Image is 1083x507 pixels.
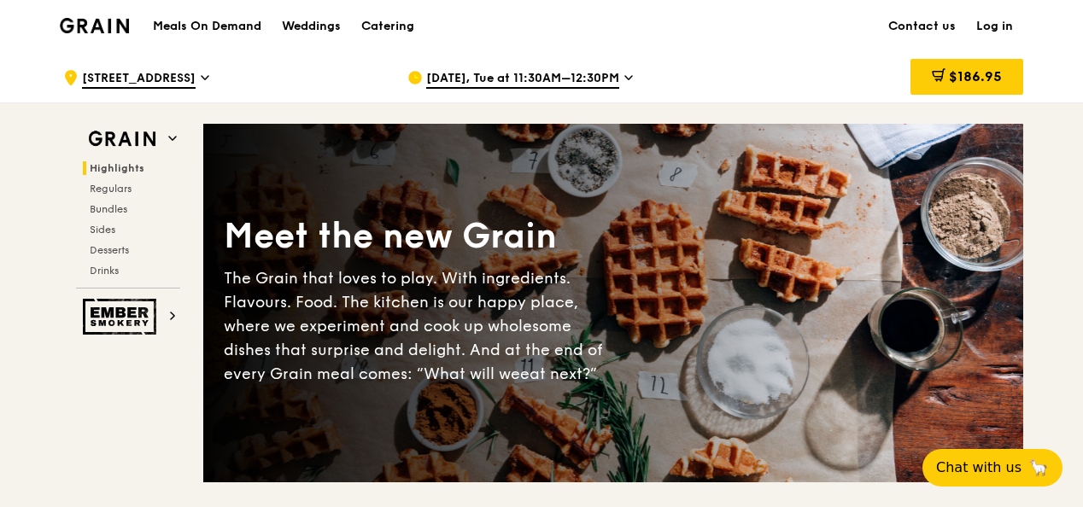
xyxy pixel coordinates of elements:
[224,266,613,386] div: The Grain that loves to play. With ingredients. Flavours. Food. The kitchen is our happy place, w...
[966,1,1023,52] a: Log in
[83,299,161,335] img: Ember Smokery web logo
[83,124,161,154] img: Grain web logo
[936,457,1022,478] span: Chat with us
[90,265,119,277] span: Drinks
[361,1,414,52] div: Catering
[60,18,129,33] img: Grain
[949,68,1002,84] span: $186.95
[1028,457,1049,478] span: 🦙
[82,70,196,89] span: [STREET_ADDRESS]
[90,244,129,256] span: Desserts
[224,213,613,259] div: Meet the new Grain
[922,449,1063,487] button: Chat with us🦙
[351,1,424,52] a: Catering
[520,364,597,383] span: eat next?”
[282,1,341,52] div: Weddings
[90,183,132,195] span: Regulars
[90,203,127,215] span: Bundles
[153,18,261,35] h1: Meals On Demand
[272,1,351,52] a: Weddings
[90,224,115,236] span: Sides
[426,70,619,89] span: [DATE], Tue at 11:30AM–12:30PM
[878,1,966,52] a: Contact us
[90,162,144,174] span: Highlights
